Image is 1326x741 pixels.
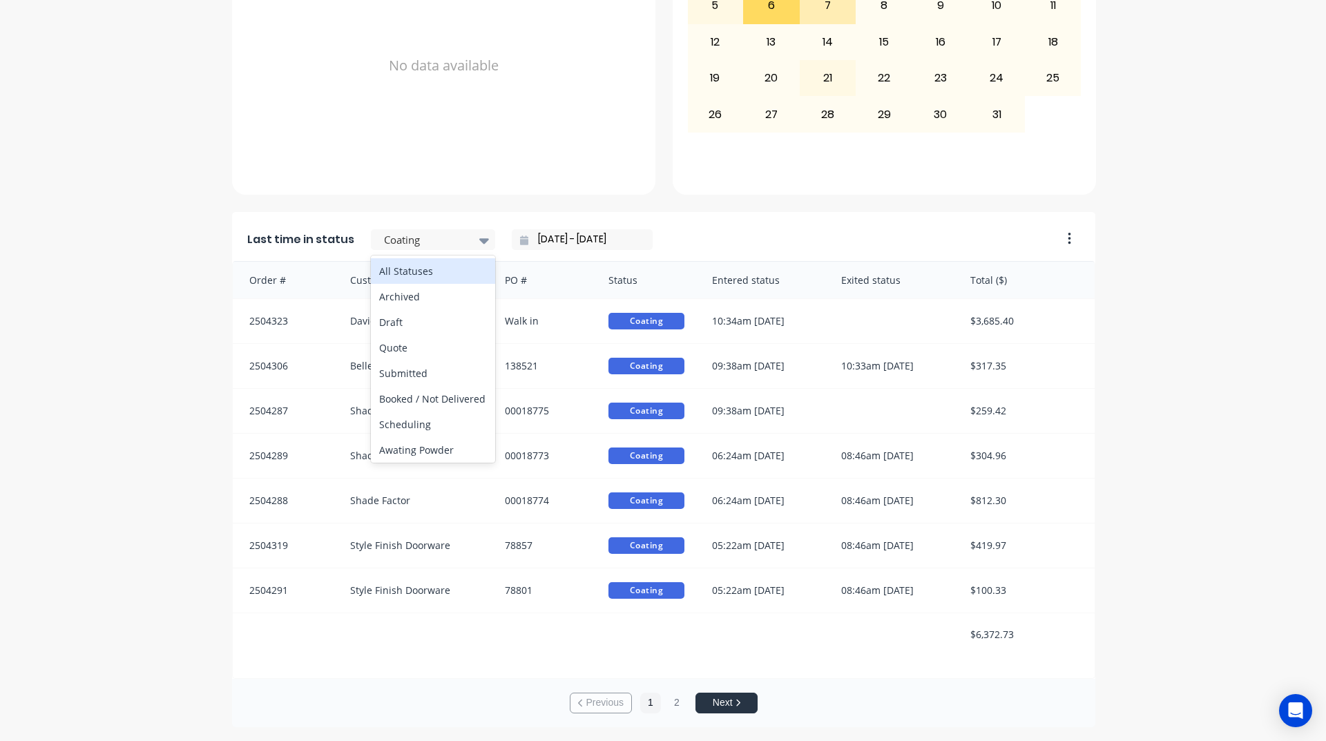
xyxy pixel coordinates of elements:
[371,309,495,335] div: Draft
[913,61,968,95] div: 23
[744,25,799,59] div: 13
[491,434,595,478] div: 00018773
[233,568,336,613] div: 2504291
[688,25,743,59] div: 12
[608,403,684,419] span: Coating
[957,344,1095,388] div: $317.35
[371,258,495,284] div: All Statuses
[957,613,1095,655] div: $6,372.73
[957,389,1095,433] div: $259.42
[608,582,684,599] span: Coating
[666,693,687,713] button: 2
[336,299,492,343] div: Davie Constructions
[698,389,827,433] div: 09:38am [DATE]
[913,25,968,59] div: 16
[233,262,336,298] div: Order #
[336,262,492,298] div: Customer
[371,360,495,386] div: Submitted
[827,434,957,478] div: 08:46am [DATE]
[969,61,1024,95] div: 24
[491,523,595,568] div: 78857
[491,389,595,433] div: 00018775
[528,229,647,250] input: Filter by date
[371,386,495,412] div: Booked / Not Delivered
[336,434,492,478] div: Shade Factor
[371,284,495,309] div: Archived
[688,61,743,95] div: 19
[233,479,336,523] div: 2504288
[491,568,595,613] div: 78801
[608,313,684,329] span: Coating
[336,568,492,613] div: Style Finish Doorware
[856,25,912,59] div: 15
[957,568,1095,613] div: $100.33
[608,358,684,374] span: Coating
[827,523,957,568] div: 08:46am [DATE]
[957,262,1095,298] div: Total ($)
[957,523,1095,568] div: $419.97
[491,344,595,388] div: 138521
[608,492,684,509] span: Coating
[247,231,354,248] span: Last time in status
[336,523,492,568] div: Style Finish Doorware
[698,262,827,298] div: Entered status
[371,335,495,360] div: Quote
[233,344,336,388] div: 2504306
[698,523,827,568] div: 05:22am [DATE]
[595,262,698,298] div: Status
[957,299,1095,343] div: $3,685.40
[608,448,684,464] span: Coating
[698,344,827,388] div: 09:38am [DATE]
[371,412,495,437] div: Scheduling
[695,693,758,713] button: Next
[698,434,827,478] div: 06:24am [DATE]
[1026,61,1081,95] div: 25
[800,97,856,131] div: 28
[233,389,336,433] div: 2504287
[491,299,595,343] div: Walk in
[1279,694,1312,727] div: Open Intercom Messenger
[570,693,632,713] button: Previous
[827,262,957,298] div: Exited status
[336,344,492,388] div: Belle Skylights
[957,479,1095,523] div: $812.30
[957,434,1095,478] div: $304.96
[744,61,799,95] div: 20
[640,693,661,713] button: 1
[491,262,595,298] div: PO #
[856,97,912,131] div: 29
[336,389,492,433] div: Shade Factor
[969,97,1024,131] div: 31
[827,568,957,613] div: 08:46am [DATE]
[336,479,492,523] div: Shade Factor
[233,434,336,478] div: 2504289
[800,25,856,59] div: 14
[491,479,595,523] div: 00018774
[969,25,1024,59] div: 17
[371,437,495,463] div: Awating Powder
[1026,25,1081,59] div: 18
[827,344,957,388] div: 10:33am [DATE]
[698,299,827,343] div: 10:34am [DATE]
[827,479,957,523] div: 08:46am [DATE]
[913,97,968,131] div: 30
[688,97,743,131] div: 26
[856,61,912,95] div: 22
[800,61,856,95] div: 21
[698,479,827,523] div: 06:24am [DATE]
[233,523,336,568] div: 2504319
[744,97,799,131] div: 27
[608,537,684,554] span: Coating
[698,568,827,613] div: 05:22am [DATE]
[233,299,336,343] div: 2504323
